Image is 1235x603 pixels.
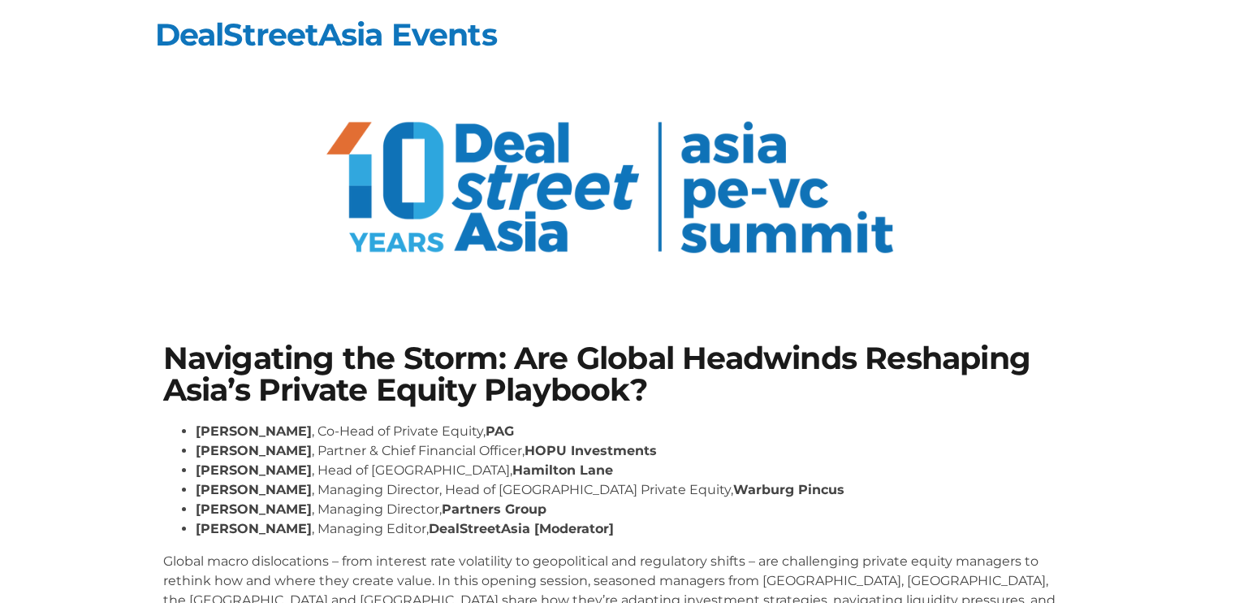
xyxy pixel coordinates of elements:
[733,482,844,497] strong: Warburg Pincus
[442,501,546,517] strong: Partners Group
[196,443,312,458] strong: [PERSON_NAME]
[429,521,614,536] strong: DealStreetAsia [Moderator]
[486,423,514,439] strong: PAG
[512,462,613,478] strong: Hamilton Lane
[196,501,312,517] strong: [PERSON_NAME]
[196,422,1073,441] li: , Co-Head of Private Equity,
[525,443,657,458] strong: HOPU Investments
[196,500,1073,519] li: , Managing Director,
[196,441,1073,461] li: , Partner & Chief Financial Officer,
[196,423,312,439] strong: [PERSON_NAME]
[196,482,312,497] strong: [PERSON_NAME]
[196,480,1073,500] li: , Managing Director, Head of [GEOGRAPHIC_DATA] Private Equity,
[196,461,1073,480] li: , Head of [GEOGRAPHIC_DATA],
[163,343,1073,406] h1: Navigating the Storm: Are Global Headwinds Reshaping Asia’s Private Equity Playbook?
[155,15,497,54] a: DealStreetAsia Events
[196,521,312,536] strong: [PERSON_NAME]
[196,519,1073,539] li: , Managing Editor,
[196,462,312,478] strong: [PERSON_NAME]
